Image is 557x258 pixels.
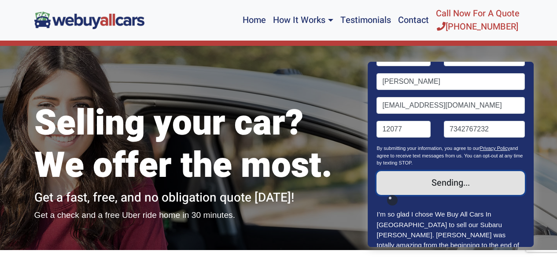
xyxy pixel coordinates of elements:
p: Get a check and a free Uber ride home in 30 minutes. [34,209,356,222]
input: Phone [444,121,525,138]
img: We Buy All Cars in NJ logo [34,11,144,29]
a: Home [239,4,269,37]
a: How It Works [269,4,336,37]
a: Testimonials [337,4,395,37]
a: Contact [395,4,432,37]
input: Email [377,97,525,114]
h1: Selling your car? We offer the most. [34,102,356,187]
input: Zip code [377,121,431,138]
p: By submitting your information, you agree to our and agree to receive text messages from us. You ... [377,145,525,171]
input: Sending... [377,171,525,195]
a: Privacy Policy [480,146,510,151]
a: Call Now For A Quote[PHONE_NUMBER] [432,4,523,37]
input: Name [377,73,525,90]
h2: Get a fast, free, and no obligation quote [DATE]! [34,191,356,206]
